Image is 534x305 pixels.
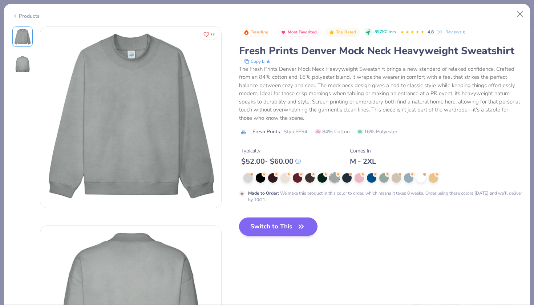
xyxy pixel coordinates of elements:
strong: Made to Order : [248,190,279,196]
img: Most Favorited sort [280,29,286,35]
div: Fresh Prints Denver Mock Neck Heavyweight Sweatshirt [239,44,522,58]
span: Fresh Prints [252,128,280,135]
span: 84% Cotton [315,128,350,135]
img: brand logo [239,129,249,135]
img: Front [40,27,221,208]
div: Typically [241,147,301,155]
span: Trending [251,30,268,34]
img: Back [14,56,31,73]
div: $ 52.00 - $ 60.00 [241,157,301,166]
span: Top Rated [336,30,356,34]
div: We make this product in this color to order, which means it takes 8 weeks. Order using these colo... [248,190,522,203]
span: Most Favorited [288,30,317,34]
div: Products [12,12,40,20]
img: Front [14,28,31,45]
span: 4.8 [428,29,434,35]
span: 16% Polyester [357,128,397,135]
button: Switch to This [239,217,318,236]
button: copy to clipboard [242,58,272,65]
div: The Fresh Prints Denver Mock Neck Heavyweight Sweatshirt brings a new standard of relaxed confide... [239,65,522,122]
button: Close [513,7,527,21]
span: 897K Clicks [375,29,396,35]
div: 4.8 Stars [400,27,425,38]
span: Style FP94 [284,128,307,135]
img: Trending sort [243,29,249,35]
button: Badge Button [277,28,321,37]
button: Badge Button [325,28,360,37]
a: 10+ Reviews [437,29,467,35]
button: Badge Button [240,28,272,37]
span: 77 [210,33,215,36]
div: Comes In [350,147,376,155]
img: Top Rated sort [329,29,335,35]
button: Like [200,29,218,40]
div: M - 2XL [350,157,376,166]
